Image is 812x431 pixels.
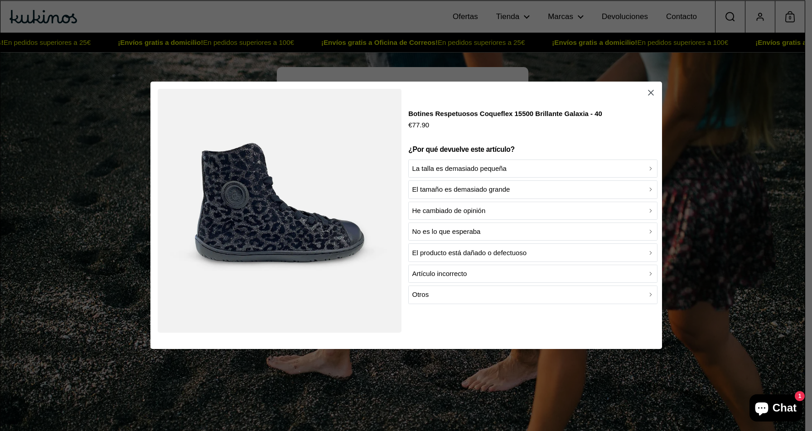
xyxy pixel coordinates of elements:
[408,286,657,304] button: Otros
[408,120,602,131] p: €77.90
[157,89,401,333] img: botines-respetuosos-coqueflex-15500-brillante-galaxia-kukinos-1.webp
[412,247,527,258] p: El producto está dañado o defectuoso
[412,290,429,300] p: Otros
[412,268,467,279] p: Artículo incorrecto
[412,184,510,195] p: El tamaño es demasiado grande
[412,205,485,216] p: He cambiado de opinión
[408,202,657,220] button: He cambiado de opinión
[408,265,657,283] button: Artículo incorrecto
[408,181,657,199] button: El tamaño es demasiado grande
[408,145,657,154] h2: ¿Por qué devuelve este artículo?
[408,244,657,262] button: El producto está dañado o defectuoso
[412,164,507,174] p: La talla es demasiado pequeña
[412,227,480,237] p: No es lo que esperaba
[408,223,657,241] button: No es lo que esperaba
[747,394,805,424] inbox-online-store-chat: Chat de la tienda online Shopify
[408,160,657,178] button: La talla es demasiado pequeña
[408,108,602,120] p: Botines Respetuosos Coqueflex 15500 Brillante Galaxia - 40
